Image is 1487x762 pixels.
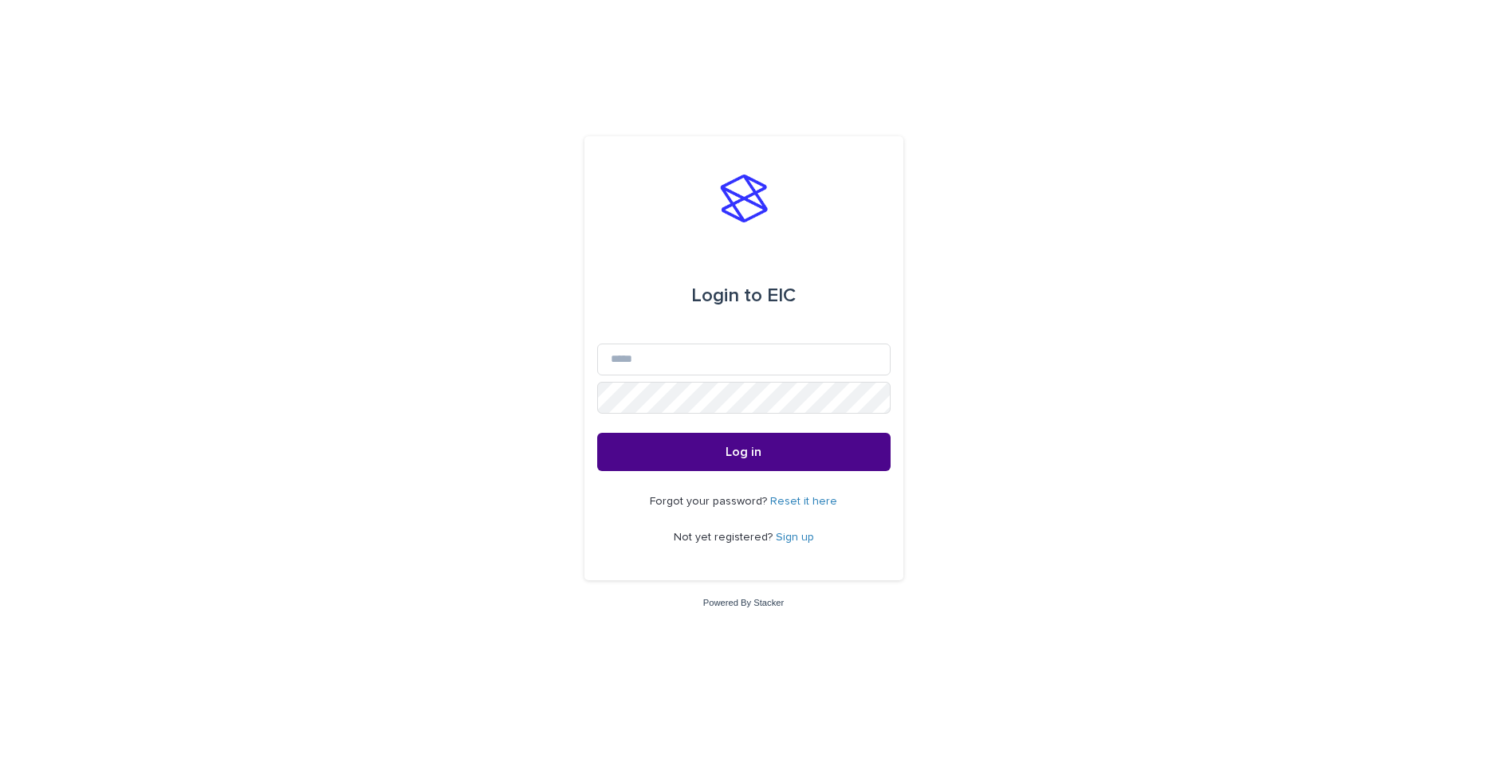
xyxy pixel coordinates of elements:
[726,446,761,458] span: Log in
[691,273,796,318] div: EIC
[691,286,762,305] span: Login to
[597,433,891,471] button: Log in
[703,598,784,607] a: Powered By Stacker
[674,532,776,543] span: Not yet registered?
[770,496,837,507] a: Reset it here
[776,532,814,543] a: Sign up
[720,175,768,222] img: stacker-logo-s-only.png
[650,496,770,507] span: Forgot your password?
